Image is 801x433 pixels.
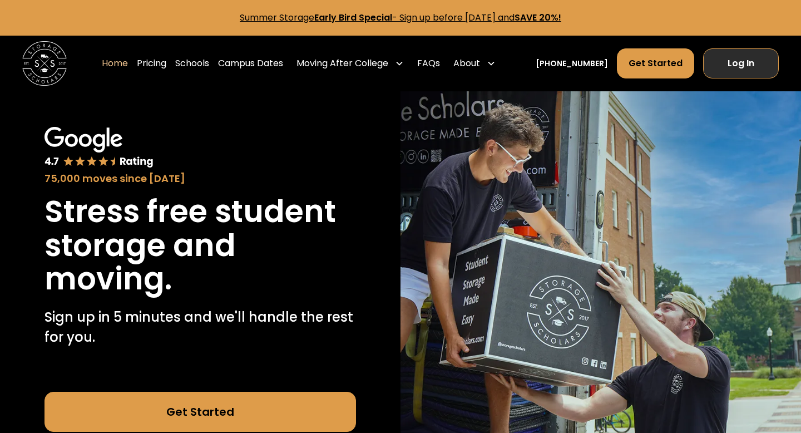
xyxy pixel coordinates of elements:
strong: SAVE 20%! [515,11,561,24]
a: Get Started [617,48,694,78]
a: home [22,41,67,86]
strong: Early Bird Special [314,11,392,24]
a: [PHONE_NUMBER] [536,58,608,70]
div: About [453,57,480,70]
div: Moving After College [296,57,388,70]
a: Pricing [137,48,166,79]
a: Home [102,48,128,79]
a: Schools [175,48,209,79]
a: Get Started [44,392,356,432]
div: About [449,48,500,79]
div: Moving After College [292,48,408,79]
img: Storage Scholars main logo [22,41,67,86]
a: FAQs [417,48,440,79]
p: Sign up in 5 minutes and we'll handle the rest for you. [44,307,356,347]
img: Google 4.7 star rating [44,127,154,169]
h1: Stress free student storage and moving. [44,195,356,296]
a: Log In [703,48,779,78]
a: Summer StorageEarly Bird Special- Sign up before [DATE] andSAVE 20%! [240,11,561,24]
a: Campus Dates [218,48,283,79]
div: 75,000 moves since [DATE] [44,171,356,186]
